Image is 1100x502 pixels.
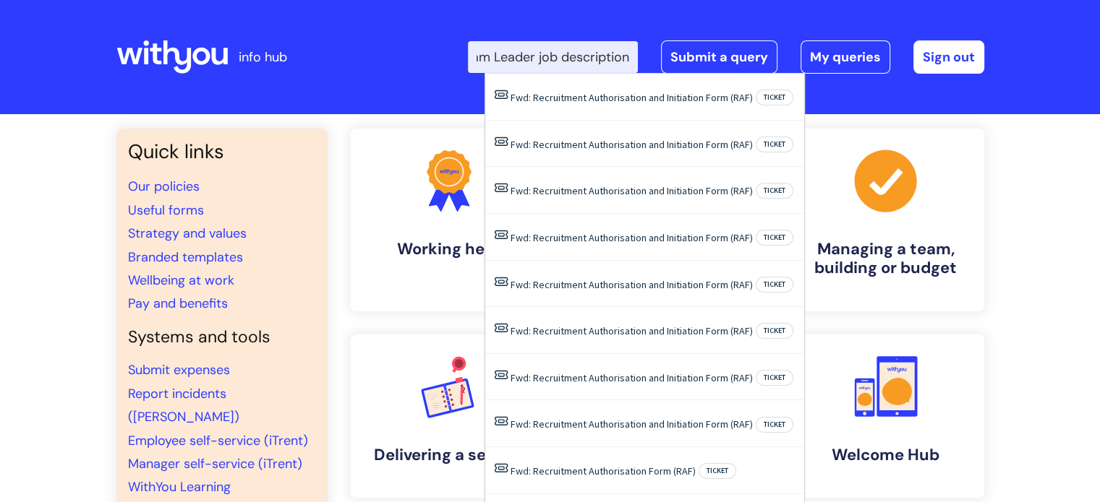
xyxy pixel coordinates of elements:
[128,178,200,195] a: Our policies
[128,361,230,378] a: Submit expenses
[788,129,984,311] a: Managing a team, building or budget
[351,129,547,311] a: Working here
[128,295,228,312] a: Pay and benefits
[351,334,547,498] a: Delivering a service
[128,272,234,289] a: Wellbeing at work
[362,240,536,259] h4: Working here
[699,463,736,479] span: Ticket
[756,230,793,246] span: Ticket
[128,385,239,425] a: Report incidents ([PERSON_NAME])
[128,478,231,495] a: WithYou Learning
[511,231,753,244] a: Fwd: Recruitment Authorisation and Initiation Form (RAF)
[788,334,984,498] a: Welcome Hub
[128,248,243,266] a: Branded templates
[128,140,316,163] h3: Quick links
[913,40,984,74] a: Sign out
[128,455,302,472] a: Manager self-service (iTrent)
[756,90,793,105] span: Ticket
[511,184,753,197] a: Fwd: Recruitment Authorisation and Initiation Form (RAF)
[362,446,536,464] h4: Delivering a service
[511,278,753,291] a: Fwd: Recruitment Authorisation and Initiation Form (RAF)
[511,324,753,337] a: Fwd: Recruitment Authorisation and Initiation Form (RAF)
[756,417,793,433] span: Ticket
[511,464,696,477] a: Fwd: Recruitment Authorisation Form (RAF)
[661,40,777,74] a: Submit a query
[128,432,308,449] a: Employee self-service (iTrent)
[511,371,753,384] a: Fwd: Recruitment Authorisation and Initiation Form (RAF)
[128,225,247,242] a: Strategy and values
[799,240,973,278] h4: Managing a team, building or budget
[756,370,793,386] span: Ticket
[756,183,793,199] span: Ticket
[468,40,984,74] div: | -
[128,202,204,219] a: Useful forms
[799,446,973,464] h4: Welcome Hub
[511,417,753,430] a: Fwd: Recruitment Authorisation and Initiation Form (RAF)
[468,41,638,73] input: Search
[756,137,793,152] span: Ticket
[756,323,793,339] span: Ticket
[756,277,793,293] span: Ticket
[511,91,753,104] a: Fwd: Recruitment Authorisation and Initiation Form (RAF)
[511,138,753,151] a: Fwd: Recruitment Authorisation and Initiation Form (RAF)
[239,46,287,69] p: info hub
[801,40,890,74] a: My queries
[128,327,316,347] h4: Systems and tools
